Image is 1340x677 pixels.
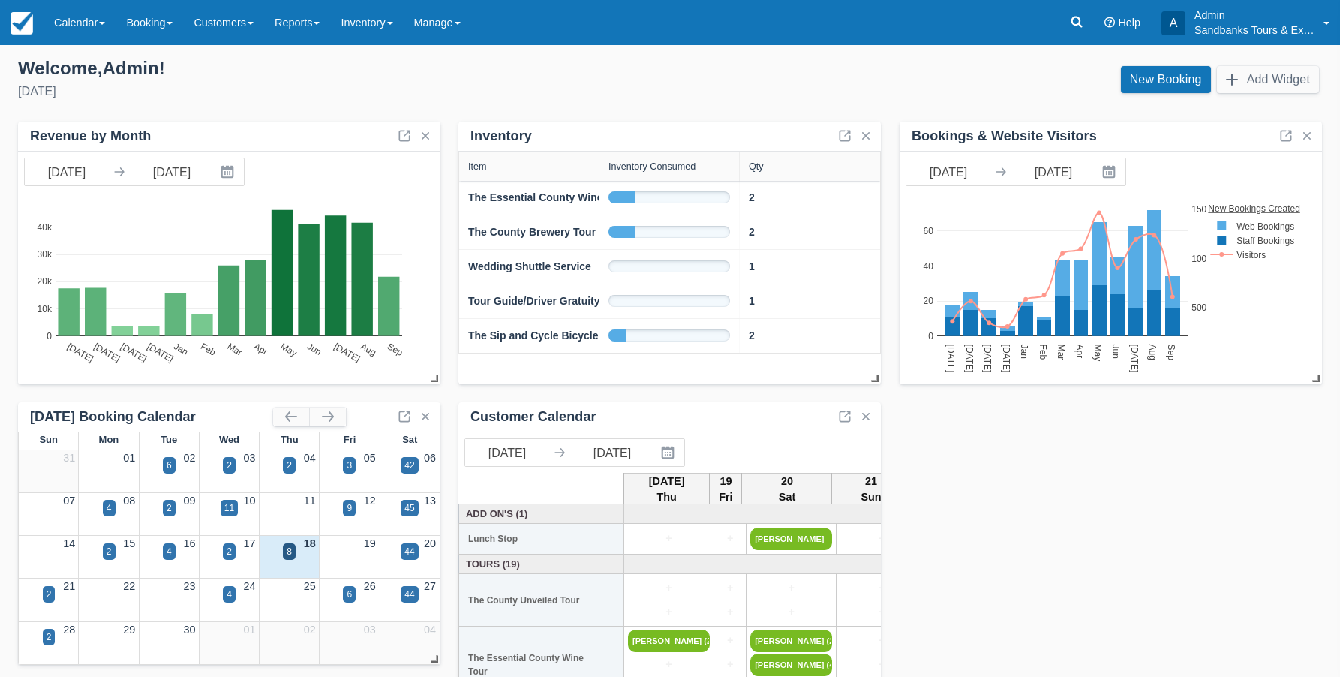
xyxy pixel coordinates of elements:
[364,624,376,636] a: 03
[404,545,414,558] div: 44
[463,557,620,571] a: Tours (19)
[167,459,172,472] div: 6
[906,158,990,185] input: Start Date
[18,83,658,101] div: [DATE]
[107,545,112,558] div: 2
[468,259,591,275] a: Wedding Shuttle Service
[130,158,214,185] input: End Date
[750,604,832,621] a: +
[1095,158,1125,185] button: Interact with the calendar and add the check-in date for your trip.
[244,537,256,549] a: 17
[63,452,75,464] a: 31
[840,531,922,547] a: +
[304,537,316,549] a: 18
[1121,66,1211,93] a: New Booking
[749,260,755,272] strong: 1
[749,295,755,307] strong: 1
[30,408,273,426] div: [DATE] Booking Calendar
[227,588,232,601] div: 4
[465,439,549,466] input: Start Date
[750,528,832,550] a: [PERSON_NAME]
[749,191,755,203] strong: 2
[750,630,832,652] a: [PERSON_NAME] (2)
[183,537,195,549] a: 16
[63,495,75,507] a: 07
[459,524,624,555] th: Lunch Stop
[749,259,755,275] a: 1
[183,452,195,464] a: 02
[304,580,316,592] a: 25
[459,574,624,627] th: The County Unveiled Tour
[840,604,922,621] a: +
[424,452,436,464] a: 06
[468,224,596,240] a: The County Brewery Tour
[287,459,292,472] div: 2
[749,161,764,172] div: Qty
[364,452,376,464] a: 05
[749,293,755,309] a: 1
[628,580,710,597] a: +
[468,161,487,172] div: Item
[404,588,414,601] div: 44
[1161,11,1185,35] div: A
[304,495,316,507] a: 11
[123,580,135,592] a: 22
[99,434,119,445] span: Mon
[183,624,195,636] a: 30
[468,329,623,342] strong: The Sip and Cycle Bicycle Tour
[1217,66,1319,93] button: Add Widget
[1194,23,1314,38] p: Sandbanks Tours & Experiences
[344,434,356,445] span: Fri
[832,473,910,506] th: 21 Sun
[402,434,417,445] span: Sat
[468,190,629,206] a: The Essential County Wine Tour
[47,588,52,601] div: 2
[718,604,742,621] a: +
[468,328,623,344] a: The Sip and Cycle Bicycle Tour
[11,12,33,35] img: checkfront-main-nav-mini-logo.png
[281,434,299,445] span: Thu
[468,295,647,307] strong: Tour Guide/Driver Gratuity (no HST)
[624,473,710,506] th: [DATE] Thu
[364,495,376,507] a: 12
[718,531,742,547] a: +
[18,57,658,80] div: Welcome , Admin !
[244,624,256,636] a: 01
[470,128,532,145] div: Inventory
[424,580,436,592] a: 27
[742,473,832,506] th: 20 Sat
[347,588,352,601] div: 6
[63,537,75,549] a: 14
[364,537,376,549] a: 19
[468,260,591,272] strong: Wedding Shuttle Service
[749,190,755,206] a: 2
[424,624,436,636] a: 04
[912,128,1097,145] div: Bookings & Website Visitors
[750,654,832,676] a: [PERSON_NAME] (4)
[227,545,232,558] div: 2
[63,624,75,636] a: 28
[123,624,135,636] a: 29
[161,434,177,445] span: Tue
[840,580,922,597] a: +
[287,545,292,558] div: 8
[404,501,414,515] div: 45
[718,633,742,649] a: +
[463,507,620,521] a: Add On's (1)
[749,328,755,344] a: 2
[1209,203,1301,213] text: New Bookings Created
[468,293,647,309] a: Tour Guide/Driver Gratuity (no HST)
[718,657,742,673] a: +
[468,226,596,238] strong: The County Brewery Tour
[123,537,135,549] a: 15
[214,158,244,185] button: Interact with the calendar and add the check-in date for your trip.
[840,657,922,673] a: +
[1104,17,1115,28] i: Help
[570,439,654,466] input: End Date
[628,531,710,547] a: +
[424,537,436,549] a: 20
[1011,158,1095,185] input: End Date
[840,633,922,649] a: +
[628,657,710,673] a: +
[404,459,414,472] div: 42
